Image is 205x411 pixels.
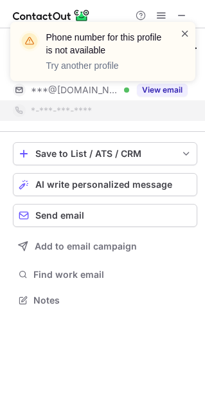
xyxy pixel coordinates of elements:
[35,179,172,190] span: AI write personalized message
[13,8,90,23] img: ContactOut v5.3.10
[13,142,197,165] button: save-profile-one-click
[33,269,192,280] span: Find work email
[13,266,197,284] button: Find work email
[13,204,197,227] button: Send email
[33,295,192,306] span: Notes
[35,241,137,251] span: Add to email campaign
[46,59,165,72] p: Try another profile
[35,210,84,221] span: Send email
[35,149,175,159] div: Save to List / ATS / CRM
[46,31,165,57] header: Phone number for this profile is not available
[19,31,40,51] img: warning
[13,173,197,196] button: AI write personalized message
[13,291,197,309] button: Notes
[13,235,197,258] button: Add to email campaign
